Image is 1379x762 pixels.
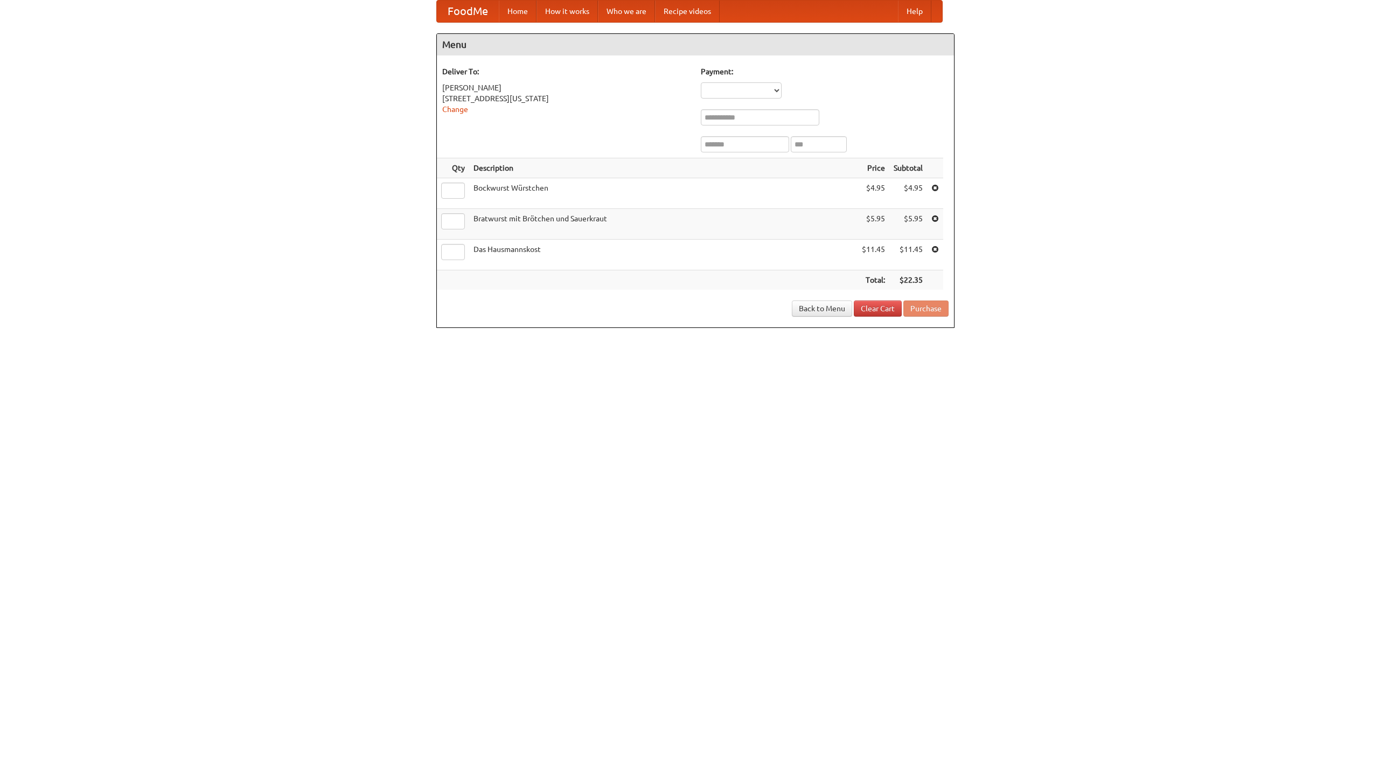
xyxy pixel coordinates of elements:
[655,1,720,22] a: Recipe videos
[442,105,468,114] a: Change
[499,1,537,22] a: Home
[858,178,889,209] td: $4.95
[858,270,889,290] th: Total:
[889,178,927,209] td: $4.95
[792,300,852,317] a: Back to Menu
[889,158,927,178] th: Subtotal
[442,93,690,104] div: [STREET_ADDRESS][US_STATE]
[437,34,954,55] h4: Menu
[469,209,858,240] td: Bratwurst mit Brötchen und Sauerkraut
[469,158,858,178] th: Description
[442,82,690,93] div: [PERSON_NAME]
[889,240,927,270] td: $11.45
[858,240,889,270] td: $11.45
[442,66,690,77] h5: Deliver To:
[437,158,469,178] th: Qty
[598,1,655,22] a: Who we are
[437,1,499,22] a: FoodMe
[903,300,949,317] button: Purchase
[858,158,889,178] th: Price
[469,240,858,270] td: Das Hausmannskost
[898,1,931,22] a: Help
[701,66,949,77] h5: Payment:
[537,1,598,22] a: How it works
[469,178,858,209] td: Bockwurst Würstchen
[889,209,927,240] td: $5.95
[889,270,927,290] th: $22.35
[858,209,889,240] td: $5.95
[854,300,902,317] a: Clear Cart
